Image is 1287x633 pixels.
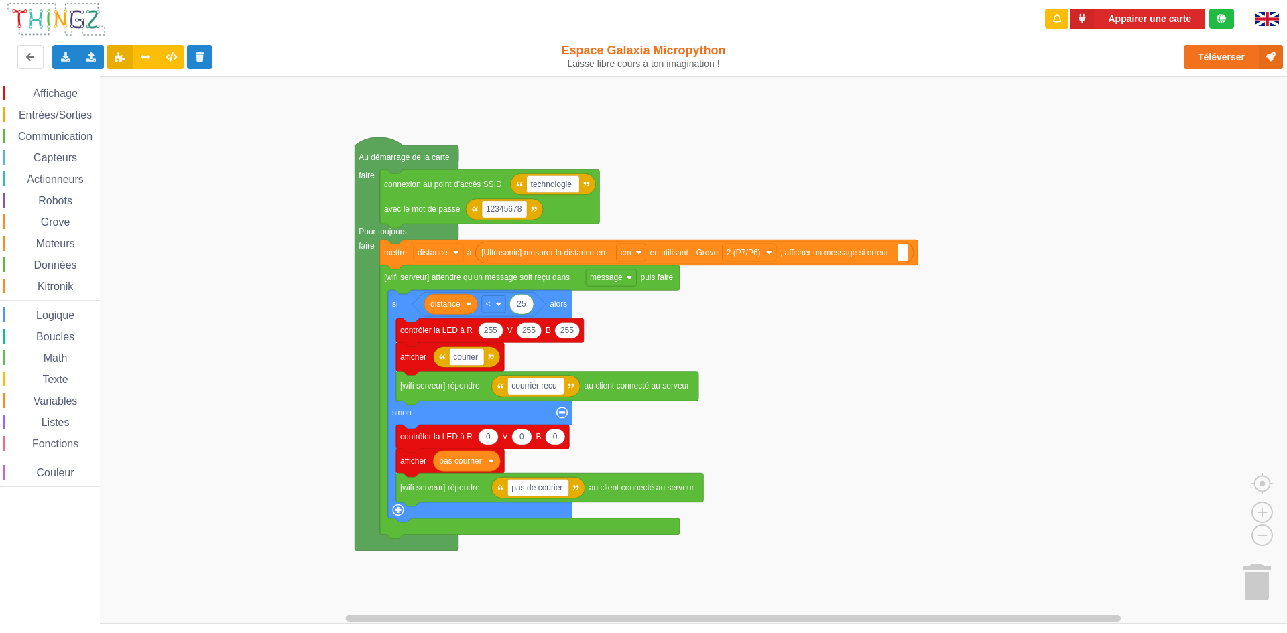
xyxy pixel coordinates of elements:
text: pas courrier [439,456,481,466]
text: 0 [553,432,558,441]
text: pas de courier [511,483,562,492]
text: 2 (P7/P6) [727,248,761,257]
span: Listes [40,417,72,428]
text: distance [430,299,461,309]
text: [wifi serveur] attendre qu'un message soit reçu dans [384,273,570,282]
span: Texte [40,374,70,385]
text: [Ultrasonic] mesurer la distance en [481,248,605,257]
text: afficher [400,456,426,466]
text: [wifi serveur] répondre [400,483,480,492]
text: faire [359,241,375,251]
div: Laisse libre cours à ton imagination ! [532,58,756,70]
text: 255 [484,326,497,335]
img: thingz_logo.png [6,1,107,37]
span: Boucles [34,331,76,342]
button: Appairer une carte [1070,9,1205,29]
text: 255 [560,326,574,335]
span: Logique [34,309,76,321]
text: connexion au point d'accès SSID [384,180,502,189]
text: sinon [392,408,412,417]
div: Espace Galaxia Micropython [532,43,756,70]
text: 255 [522,326,536,335]
text: V [502,432,507,441]
span: Capteurs [32,152,79,163]
span: Communication [16,131,95,142]
div: Tu es connecté au serveur de création de Thingz [1209,9,1234,29]
text: cm [621,248,631,257]
img: gb.png [1255,12,1279,26]
text: technologie [531,180,572,189]
button: Téléverser [1184,45,1283,69]
text: puis faire [641,273,674,282]
text: 0 [519,432,524,441]
text: avec le mot de passe [384,204,461,214]
span: Grove [39,216,72,228]
text: B [546,326,551,335]
span: Entrées/Sorties [17,109,94,121]
text: 25 [517,299,526,309]
text: si [392,299,398,309]
text: ‏< [486,299,491,309]
text: en utilisant [650,248,689,257]
span: Math [42,352,70,364]
text: 12345678 [486,204,522,214]
text: 0 [486,432,491,441]
text: message [590,273,623,282]
text: faire [359,171,375,180]
span: Affichage [31,88,79,99]
text: courrier recu [511,381,556,391]
span: Actionneurs [25,173,86,185]
span: Moteurs [34,238,77,249]
span: Variables [32,395,80,407]
span: Couleur [35,467,76,478]
text: mettre [384,248,407,257]
text: au client connecté au serveur [589,483,694,492]
span: Robots [36,195,74,206]
span: Kitronik [36,281,75,292]
text: Pour toujours [359,227,406,236]
text: Grove [696,248,718,257]
text: contrôler la LED à R [400,326,473,335]
text: , afficher un message si erreur [780,248,889,257]
text: au client connecté au serveur [584,381,689,391]
text: à [467,248,472,257]
text: Au démarrage de la carte [359,153,450,162]
text: contrôler la LED à R [400,432,473,441]
text: distance [418,248,448,257]
span: Fonctions [30,438,80,449]
text: [wifi serveur] répondre [400,381,480,391]
text: alors [550,299,567,309]
text: B [536,432,541,441]
span: Données [32,259,79,271]
text: V [507,326,513,335]
text: courier [453,352,478,362]
text: afficher [400,352,426,362]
